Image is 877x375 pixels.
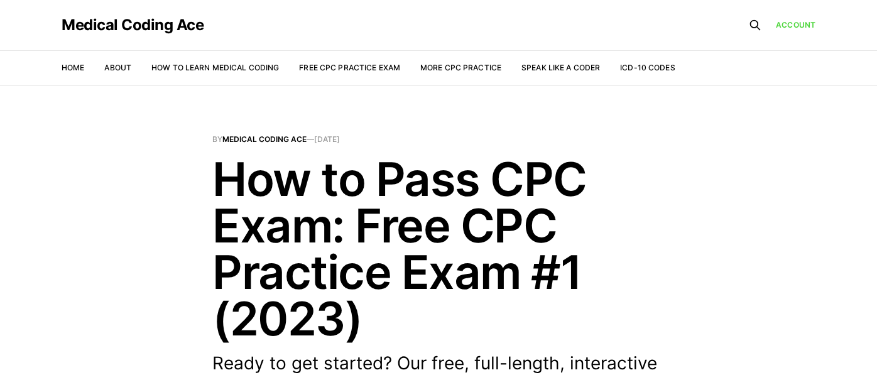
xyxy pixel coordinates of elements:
[521,63,600,72] a: Speak Like a Coder
[299,63,400,72] a: Free CPC Practice Exam
[420,63,501,72] a: More CPC Practice
[222,134,307,144] a: Medical Coding Ace
[62,18,204,33] a: Medical Coding Ace
[212,136,665,143] span: By —
[104,63,131,72] a: About
[620,63,675,72] a: ICD-10 Codes
[314,134,340,144] time: [DATE]
[151,63,279,72] a: How to Learn Medical Coding
[776,19,815,31] a: Account
[62,63,84,72] a: Home
[212,156,665,342] h1: How to Pass CPC Exam: Free CPC Practice Exam #1 (2023)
